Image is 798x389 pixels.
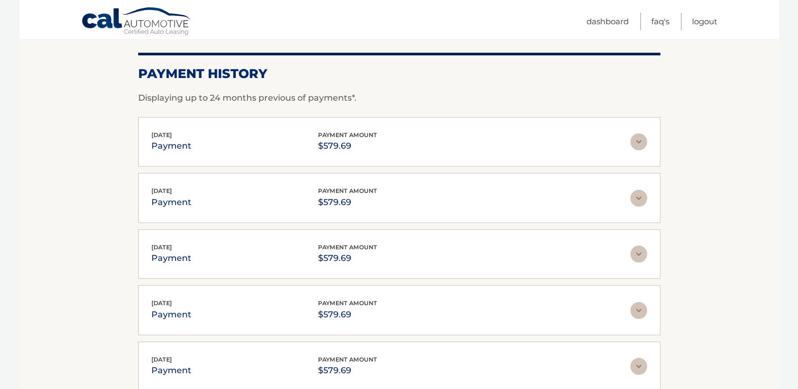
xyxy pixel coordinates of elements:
[151,363,191,378] p: payment
[651,13,669,30] a: FAQ's
[318,307,377,322] p: $579.69
[81,7,192,37] a: Cal Automotive
[630,302,647,319] img: accordion-rest.svg
[318,244,377,251] span: payment amount
[630,133,647,150] img: accordion-rest.svg
[318,187,377,194] span: payment amount
[318,195,377,210] p: $579.69
[138,66,660,82] h2: Payment History
[318,251,377,266] p: $579.69
[151,131,172,139] span: [DATE]
[151,244,172,251] span: [DATE]
[587,13,629,30] a: Dashboard
[151,251,191,266] p: payment
[151,299,172,307] span: [DATE]
[630,246,647,262] img: accordion-rest.svg
[318,363,377,378] p: $579.69
[151,139,191,153] p: payment
[318,356,377,363] span: payment amount
[318,131,377,139] span: payment amount
[630,190,647,207] img: accordion-rest.svg
[318,299,377,307] span: payment amount
[138,92,660,104] p: Displaying up to 24 months previous of payments*.
[151,307,191,322] p: payment
[151,356,172,363] span: [DATE]
[630,358,647,375] img: accordion-rest.svg
[692,13,717,30] a: Logout
[151,195,191,210] p: payment
[151,187,172,194] span: [DATE]
[318,139,377,153] p: $579.69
